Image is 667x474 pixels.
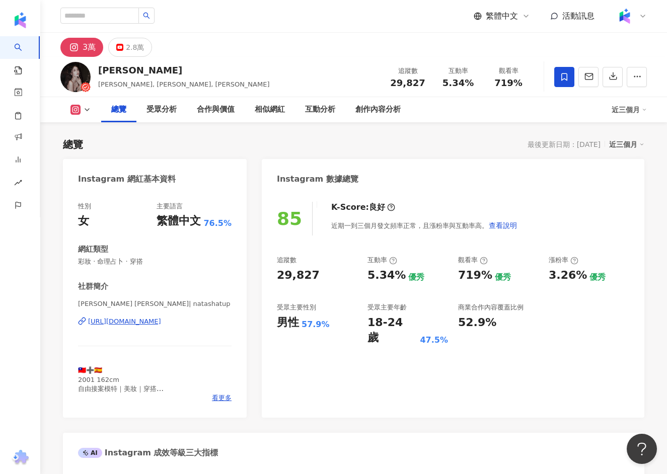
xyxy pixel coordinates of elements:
[14,173,22,195] span: rise
[458,268,492,283] div: 719%
[420,335,448,346] div: 47.5%
[157,202,183,211] div: 主要語言
[277,174,358,185] div: Instagram 數據總覽
[367,256,397,265] div: 互動率
[458,315,496,331] div: 52.9%
[408,272,424,283] div: 優秀
[108,38,152,57] button: 2.8萬
[367,315,417,346] div: 18-24 歲
[212,393,232,403] span: 看更多
[458,303,524,312] div: 商業合作內容覆蓋比例
[88,317,161,326] div: [URL][DOMAIN_NAME]
[83,40,96,54] div: 3萬
[615,7,634,26] img: Kolr%20app%20icon%20%281%29.png
[367,268,406,283] div: 5.34%
[277,303,316,312] div: 受眾主要性別
[197,104,235,116] div: 合作與價值
[78,213,89,229] div: 女
[78,317,232,326] a: [URL][DOMAIN_NAME]
[458,256,488,265] div: 觀看率
[390,77,425,88] span: 29,827
[12,12,28,28] img: logo icon
[14,36,34,75] a: search
[203,218,232,229] span: 76.5%
[305,104,335,116] div: 互動分析
[63,137,83,151] div: 總覽
[331,202,395,213] div: K-Score :
[98,64,270,76] div: [PERSON_NAME]
[331,215,517,235] div: 近期一到三個月發文頻率正常，且漲粉率與互動率高。
[442,78,474,88] span: 5.34%
[60,38,103,57] button: 3萬
[143,12,150,19] span: search
[78,448,102,458] div: AI
[494,78,523,88] span: 719%
[562,11,595,21] span: 活動訊息
[367,303,407,312] div: 受眾主要年齡
[157,213,201,229] div: 繁體中文
[589,272,606,283] div: 優秀
[302,319,330,330] div: 57.9%
[78,281,108,292] div: 社群簡介
[98,81,270,88] span: [PERSON_NAME], [PERSON_NAME], [PERSON_NAME]
[612,102,647,118] div: 近三個月
[78,202,91,211] div: 性別
[277,256,297,265] div: 追蹤數
[528,140,601,148] div: 最後更新日期：[DATE]
[549,268,587,283] div: 3.26%
[78,366,203,429] span: 🇹🇼➕🇪🇸 2001 162cm 自由接案模特｜美妝｜穿搭 💌合作/平面/動態拍攝邀約👇🏽 [EMAIL_ADDRESS][DOMAIN_NAME] 煮飯🧑‍🍳：@nata.chef 兒子🐱：@...
[609,138,644,151] div: 近三個月
[355,104,401,116] div: 創作內容分析
[277,208,302,229] div: 85
[78,447,218,458] div: Instagram 成效等級三大指標
[488,215,517,235] button: 查看說明
[486,11,518,22] span: 繁體中文
[277,315,299,331] div: 男性
[11,450,30,466] img: chrome extension
[146,104,177,116] div: 受眾分析
[111,104,126,116] div: 總覽
[489,66,528,76] div: 觀看率
[439,66,477,76] div: 互動率
[627,434,657,464] iframe: Help Scout Beacon - Open
[549,256,578,265] div: 漲粉率
[277,268,320,283] div: 29,827
[78,257,232,266] span: 彩妝 · 命理占卜 · 穿搭
[389,66,427,76] div: 追蹤數
[78,244,108,255] div: 網紅類型
[126,40,144,54] div: 2.8萬
[489,221,517,229] span: 查看說明
[255,104,285,116] div: 相似網紅
[369,202,385,213] div: 良好
[495,272,511,283] div: 優秀
[78,299,232,308] span: [PERSON_NAME] [PERSON_NAME]| natashatup
[60,62,91,92] img: KOL Avatar
[78,174,176,185] div: Instagram 網紅基本資料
